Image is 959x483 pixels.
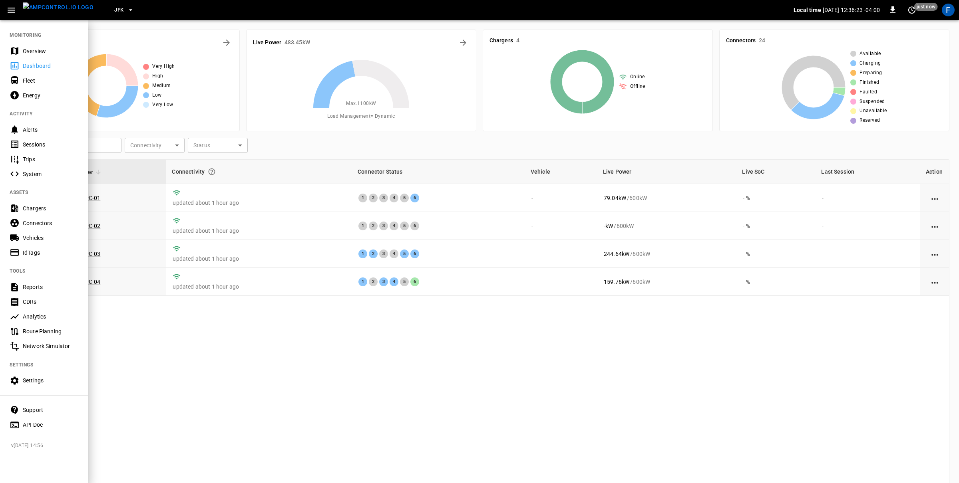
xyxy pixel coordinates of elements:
[23,406,78,414] div: Support
[23,77,78,85] div: Fleet
[23,298,78,306] div: CDRs
[23,155,78,163] div: Trips
[23,421,78,429] div: API Doc
[23,62,78,70] div: Dashboard
[794,6,821,14] p: Local time
[942,4,955,16] div: profile-icon
[23,376,78,384] div: Settings
[823,6,880,14] p: [DATE] 12:36:23 -04:00
[23,2,94,12] img: ampcontrol.io logo
[114,6,123,15] span: JFK
[23,234,78,242] div: Vehicles
[23,327,78,335] div: Route Planning
[23,170,78,178] div: System
[905,4,918,16] button: set refresh interval
[11,442,82,450] span: v [DATE] 14:56
[23,141,78,148] div: Sessions
[23,91,78,99] div: Energy
[23,204,78,212] div: Chargers
[23,283,78,291] div: Reports
[23,47,78,55] div: Overview
[914,3,938,11] span: just now
[23,126,78,134] div: Alerts
[23,249,78,257] div: IdTags
[23,342,78,350] div: Network Simulator
[23,313,78,321] div: Analytics
[23,219,78,227] div: Connectors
